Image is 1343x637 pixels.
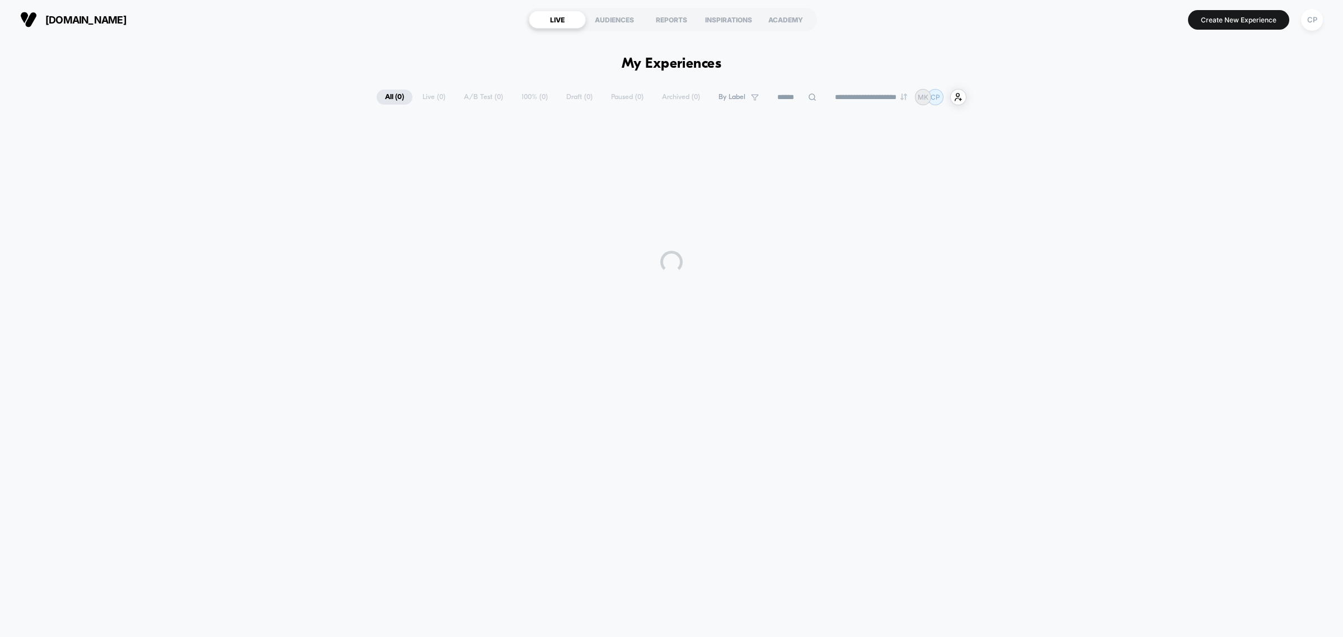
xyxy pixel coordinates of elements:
img: end [900,93,907,100]
img: Visually logo [20,11,37,28]
div: AUDIENCES [586,11,643,29]
span: By Label [719,93,745,101]
h1: My Experiences [622,56,722,72]
button: Create New Experience [1188,10,1289,30]
div: ACADEMY [757,11,814,29]
button: [DOMAIN_NAME] [17,11,130,29]
div: REPORTS [643,11,700,29]
span: [DOMAIN_NAME] [45,14,126,26]
p: CP [931,93,940,101]
div: LIVE [529,11,586,29]
div: INSPIRATIONS [700,11,757,29]
div: CP [1301,9,1323,31]
button: CP [1298,8,1326,31]
span: All ( 0 ) [377,90,412,105]
p: MK [918,93,928,101]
